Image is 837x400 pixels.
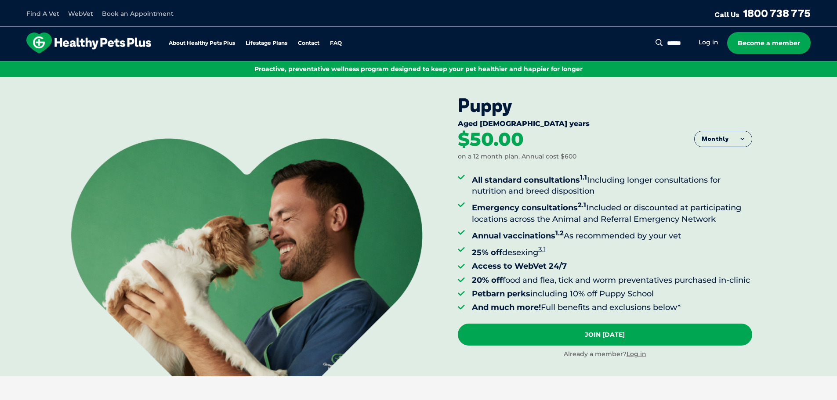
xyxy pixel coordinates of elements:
button: Search [654,38,665,47]
li: food and flea, tick and worm preventatives purchased in-clinic [472,275,752,286]
a: Log in [627,350,646,358]
a: Become a member [727,32,811,54]
strong: And much more! [472,303,541,312]
li: Full benefits and exclusions below* [472,302,752,313]
strong: 20% off [472,275,503,285]
strong: Petbarn perks [472,289,530,299]
strong: Annual vaccinations [472,231,564,241]
a: Log in [699,38,718,47]
sup: 2.1 [578,201,586,209]
div: Puppy [458,94,752,116]
a: Book an Appointment [102,10,174,18]
span: Call Us [714,10,739,19]
li: desexing [472,244,752,258]
li: Including longer consultations for nutrition and breed disposition [472,172,752,197]
a: FAQ [330,40,342,46]
sup: 1.2 [555,229,564,237]
a: Join [DATE] [458,324,752,346]
img: <br /> <b>Warning</b>: Undefined variable $title in <b>/var/www/html/current/codepool/wp-content/... [71,138,423,376]
div: $50.00 [458,130,524,149]
strong: All standard consultations [472,175,587,185]
strong: 25% off [472,248,502,257]
a: Contact [298,40,319,46]
img: hpp-logo [26,32,151,54]
div: Aged [DEMOGRAPHIC_DATA] years [458,119,752,130]
li: As recommended by your vet [472,227,752,241]
a: WebVet [68,10,93,18]
span: Proactive, preventative wellness program designed to keep your pet healthier and happier for longer [254,65,583,73]
a: About Healthy Pets Plus [169,40,235,46]
sup: 3.1 [538,245,546,254]
a: Find A Vet [26,10,59,18]
strong: Emergency consultations [472,203,586,213]
a: Call Us1800 738 775 [714,7,811,20]
strong: Access to WebVet 24/7 [472,261,567,271]
a: Lifestage Plans [246,40,287,46]
div: Already a member? [458,350,752,359]
button: Monthly [695,131,752,147]
div: on a 12 month plan. Annual cost $600 [458,152,576,161]
sup: 1.1 [580,173,587,181]
li: Included or discounted at participating locations across the Animal and Referral Emergency Network [472,199,752,224]
li: including 10% off Puppy School [472,288,752,299]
